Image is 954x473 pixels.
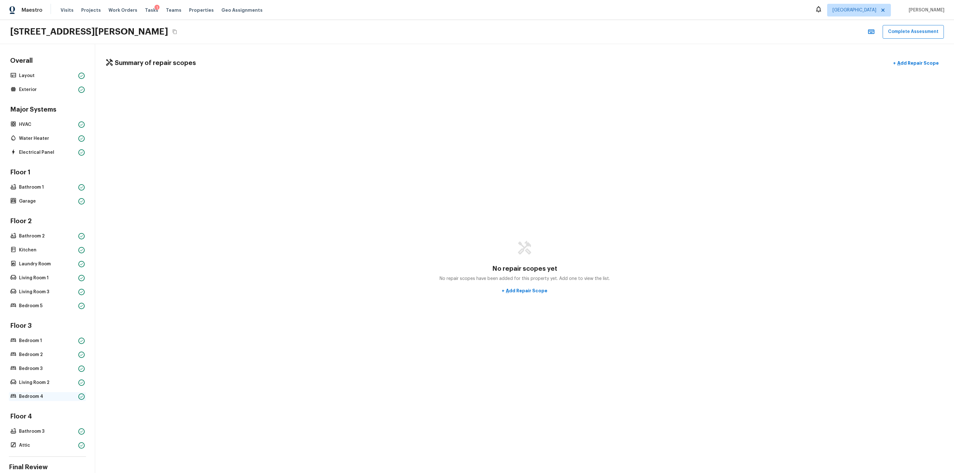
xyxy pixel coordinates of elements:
[492,258,557,273] h4: No repair scopes yet
[19,289,76,295] p: Living Room 3
[145,8,158,12] span: Tasks
[883,25,944,39] button: Complete Assessment
[19,393,76,400] p: Bedroom 4
[906,7,944,13] span: [PERSON_NAME]
[166,7,181,13] span: Teams
[19,303,76,309] p: Bedroom 5
[19,379,76,386] p: Living Room 2
[19,352,76,358] p: Bedroom 2
[9,57,86,66] h4: Overall
[9,106,86,115] h4: Major Systems
[440,275,610,282] p: No repair scopes have been added for this property yet. Add one to view the list.
[19,198,76,204] p: Garage
[108,7,137,13] span: Work Orders
[19,247,76,253] p: Kitchen
[9,322,86,331] h4: Floor 3
[9,168,86,178] h4: Floor 1
[19,184,76,191] p: Bathroom 1
[19,233,76,239] p: Bathroom 2
[9,217,86,227] h4: Floor 2
[833,7,876,13] span: [GEOGRAPHIC_DATA]
[19,87,76,93] p: Exterior
[896,60,939,66] p: Add Repair Scope
[19,366,76,372] p: Bedroom 3
[10,26,168,37] h2: [STREET_ADDRESS][PERSON_NAME]
[19,338,76,344] p: Bedroom 1
[221,7,263,13] span: Geo Assignments
[19,261,76,267] p: Laundry Room
[115,59,196,67] h4: Summary of repair scopes
[19,135,76,142] p: Water Heater
[19,73,76,79] p: Layout
[171,28,179,36] button: Copy Address
[505,288,547,294] p: Add Repair Scope
[19,121,76,128] p: HVAC
[497,284,552,297] button: +Add Repair Scope
[9,463,86,471] h4: Final Review
[19,428,76,435] p: Bathroom 3
[9,412,86,422] h4: Floor 4
[154,5,160,11] div: 1
[22,7,42,13] span: Maestro
[19,149,76,156] p: Electrical Panel
[19,442,76,449] p: Attic
[81,7,101,13] span: Projects
[19,275,76,281] p: Living Room 1
[61,7,74,13] span: Visits
[189,7,214,13] span: Properties
[888,57,944,70] button: +Add Repair Scope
